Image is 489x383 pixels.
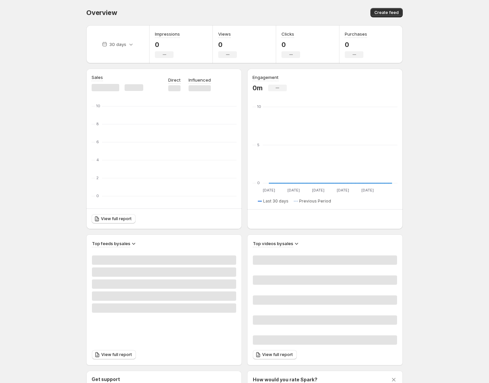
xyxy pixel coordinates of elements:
p: 30 days [109,41,126,48]
p: 0 [281,41,300,49]
h3: Top videos by sales [253,240,293,247]
span: Last 30 days [263,198,288,204]
p: 0 [218,41,237,49]
text: 4 [96,158,99,162]
text: [DATE] [337,188,349,192]
h3: How would you rate Spark? [253,376,317,383]
text: 6 [96,140,99,144]
p: Influenced [189,77,211,83]
h3: Purchases [345,31,367,37]
text: 0 [257,181,260,185]
text: [DATE] [287,188,300,192]
span: View full report [262,352,293,357]
a: View full report [92,350,136,359]
text: 10 [96,104,100,108]
span: View full report [101,216,132,221]
a: View full report [92,214,136,223]
span: View full report [101,352,132,357]
h3: Clicks [281,31,294,37]
span: Overview [86,9,117,17]
text: 10 [257,104,261,109]
p: 0 [155,41,180,49]
span: Previous Period [299,198,331,204]
h3: Impressions [155,31,180,37]
h3: Views [218,31,231,37]
span: Create feed [374,10,399,15]
h3: Top feeds by sales [92,240,130,247]
text: [DATE] [361,188,374,192]
h3: Sales [92,74,103,81]
text: 0 [96,193,99,198]
text: 2 [96,176,99,180]
p: Direct [168,77,181,83]
p: 0 [345,41,367,49]
a: View full report [253,350,297,359]
text: 5 [257,143,259,147]
text: [DATE] [312,188,324,192]
h3: Engagement [252,74,278,81]
h3: Get support [92,376,120,383]
text: [DATE] [263,188,275,192]
button: Create feed [370,8,403,17]
p: 0m [252,84,263,92]
text: 8 [96,122,99,126]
